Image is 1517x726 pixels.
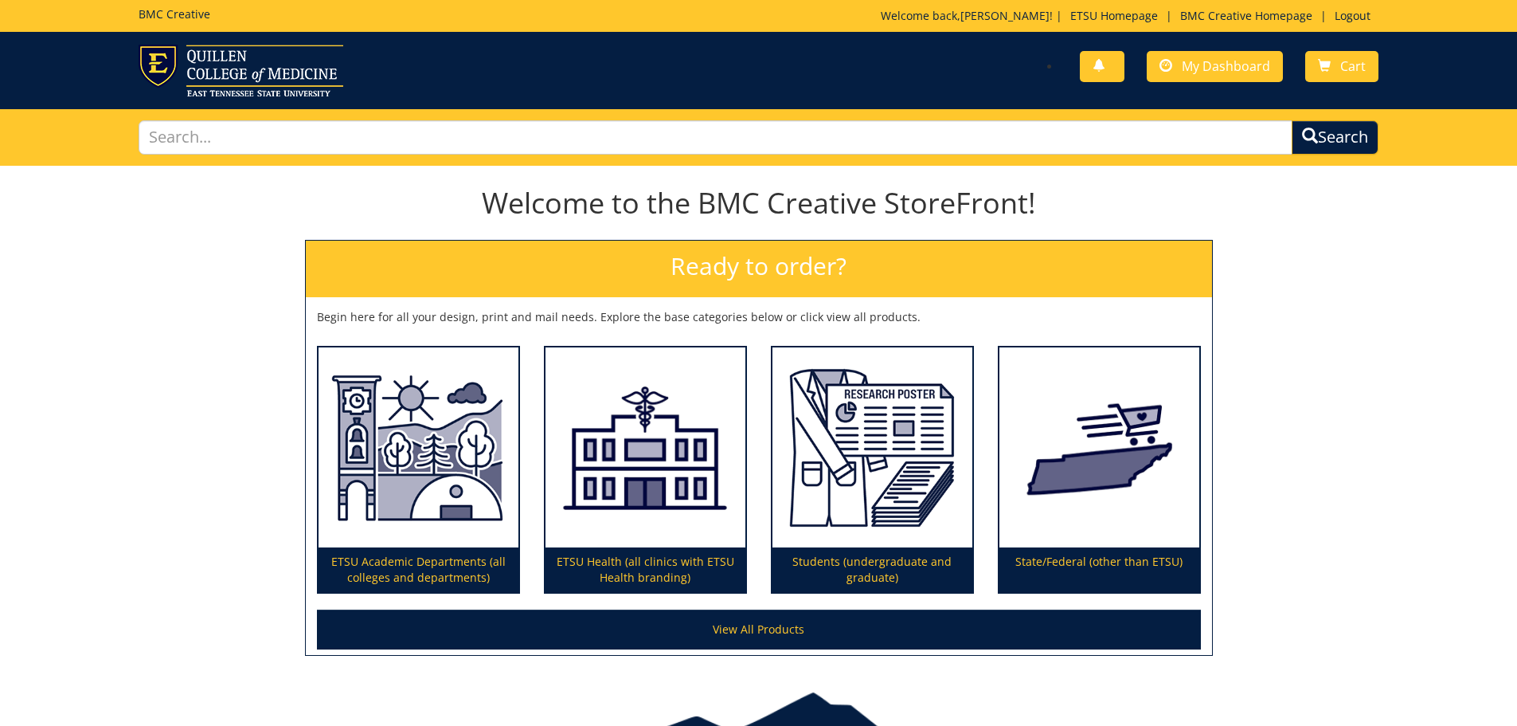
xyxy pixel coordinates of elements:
a: Logout [1327,8,1378,23]
img: ETSU logo [139,45,343,96]
a: BMC Creative Homepage [1172,8,1320,23]
p: State/Federal (other than ETSU) [999,547,1199,592]
img: ETSU Academic Departments (all colleges and departments) [319,347,518,548]
h1: Welcome to the BMC Creative StoreFront! [305,187,1213,219]
img: ETSU Health (all clinics with ETSU Health branding) [545,347,745,548]
p: Begin here for all your design, print and mail needs. Explore the base categories below or click ... [317,309,1201,325]
a: My Dashboard [1147,51,1283,82]
button: Search [1292,120,1378,155]
p: Welcome back, ! | | | [881,8,1378,24]
span: Cart [1340,57,1366,75]
a: View All Products [317,610,1201,649]
p: ETSU Academic Departments (all colleges and departments) [319,547,518,592]
img: Students (undergraduate and graduate) [772,347,972,548]
a: [PERSON_NAME] [960,8,1050,23]
h5: BMC Creative [139,8,210,20]
a: Students (undergraduate and graduate) [772,347,972,593]
img: State/Federal (other than ETSU) [999,347,1199,548]
p: ETSU Health (all clinics with ETSU Health branding) [545,547,745,592]
input: Search... [139,120,1293,155]
a: State/Federal (other than ETSU) [999,347,1199,593]
a: ETSU Health (all clinics with ETSU Health branding) [545,347,745,593]
a: ETSU Academic Departments (all colleges and departments) [319,347,518,593]
span: My Dashboard [1182,57,1270,75]
a: Cart [1305,51,1378,82]
h2: Ready to order? [306,241,1212,297]
p: Students (undergraduate and graduate) [772,547,972,592]
a: ETSU Homepage [1062,8,1166,23]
